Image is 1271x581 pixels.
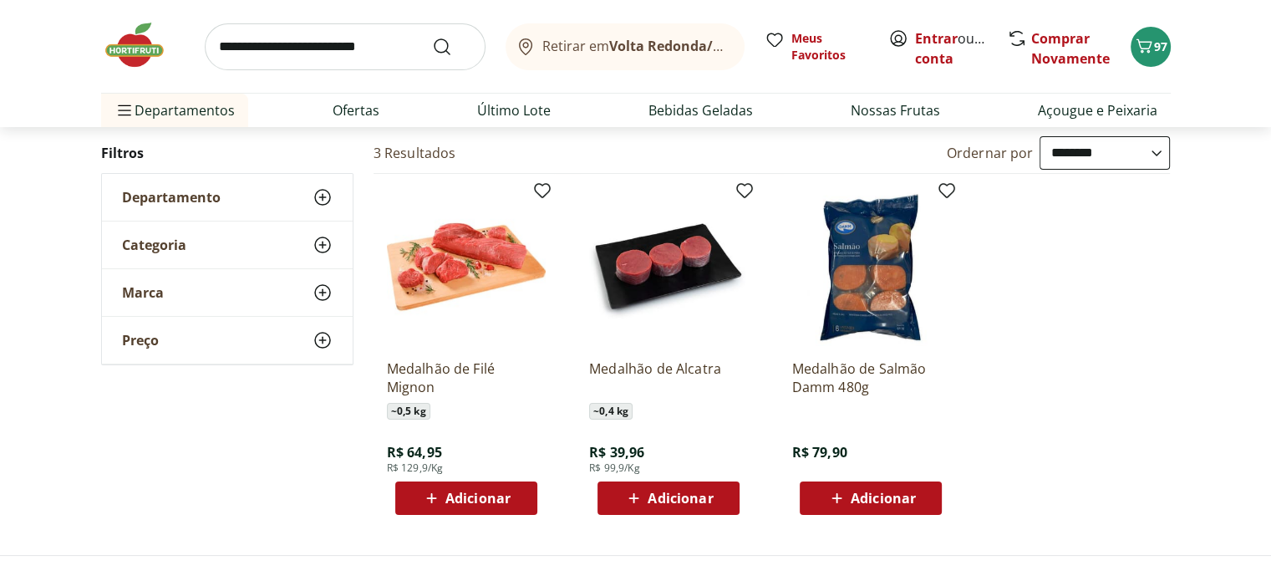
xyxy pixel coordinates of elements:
[506,23,745,70] button: Retirar emVolta Redonda/[GEOGRAPHIC_DATA]
[387,359,546,396] a: Medalhão de Filé Mignon
[915,29,958,48] a: Entrar
[791,359,950,396] a: Medalhão de Salmão Damm 480g
[102,269,353,316] button: Marca
[947,144,1034,162] label: Ordernar por
[1154,38,1167,54] span: 97
[851,492,916,505] span: Adicionar
[101,20,185,70] img: Hortifruti
[1031,29,1110,68] a: Comprar Novamente
[589,187,748,346] img: Medalhão de Alcatra
[915,29,1007,68] a: Criar conta
[122,237,186,253] span: Categoria
[205,23,486,70] input: search
[589,403,633,420] span: ~ 0,4 kg
[597,482,740,515] button: Adicionar
[791,443,846,461] span: R$ 79,90
[114,90,235,130] span: Departamentos
[102,317,353,364] button: Preço
[114,90,135,130] button: Menu
[101,136,353,170] h2: Filtros
[1131,27,1171,67] button: Carrinho
[374,144,456,162] h2: 3 Resultados
[387,403,430,420] span: ~ 0,5 kg
[102,222,353,268] button: Categoria
[589,359,748,396] a: Medalhão de Alcatra
[851,100,940,120] a: Nossas Frutas
[648,100,753,120] a: Bebidas Geladas
[800,482,942,515] button: Adicionar
[432,37,472,57] button: Submit Search
[122,332,159,349] span: Preço
[387,187,546,346] img: Medalhão de Filé Mignon
[477,100,551,120] a: Último Lote
[791,187,950,346] img: Medalhão de Salmão Damm 480g
[609,37,851,55] b: Volta Redonda/[GEOGRAPHIC_DATA]
[915,28,989,69] span: ou
[765,30,868,64] a: Meus Favoritos
[395,482,537,515] button: Adicionar
[122,284,164,301] span: Marca
[648,492,713,505] span: Adicionar
[387,461,444,475] span: R$ 129,9/Kg
[333,100,379,120] a: Ofertas
[542,38,727,54] span: Retirar em
[589,443,644,461] span: R$ 39,96
[589,461,640,475] span: R$ 99,9/Kg
[791,30,868,64] span: Meus Favoritos
[445,492,511,505] span: Adicionar
[387,443,442,461] span: R$ 64,95
[102,174,353,221] button: Departamento
[1038,100,1157,120] a: Açougue e Peixaria
[122,189,221,206] span: Departamento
